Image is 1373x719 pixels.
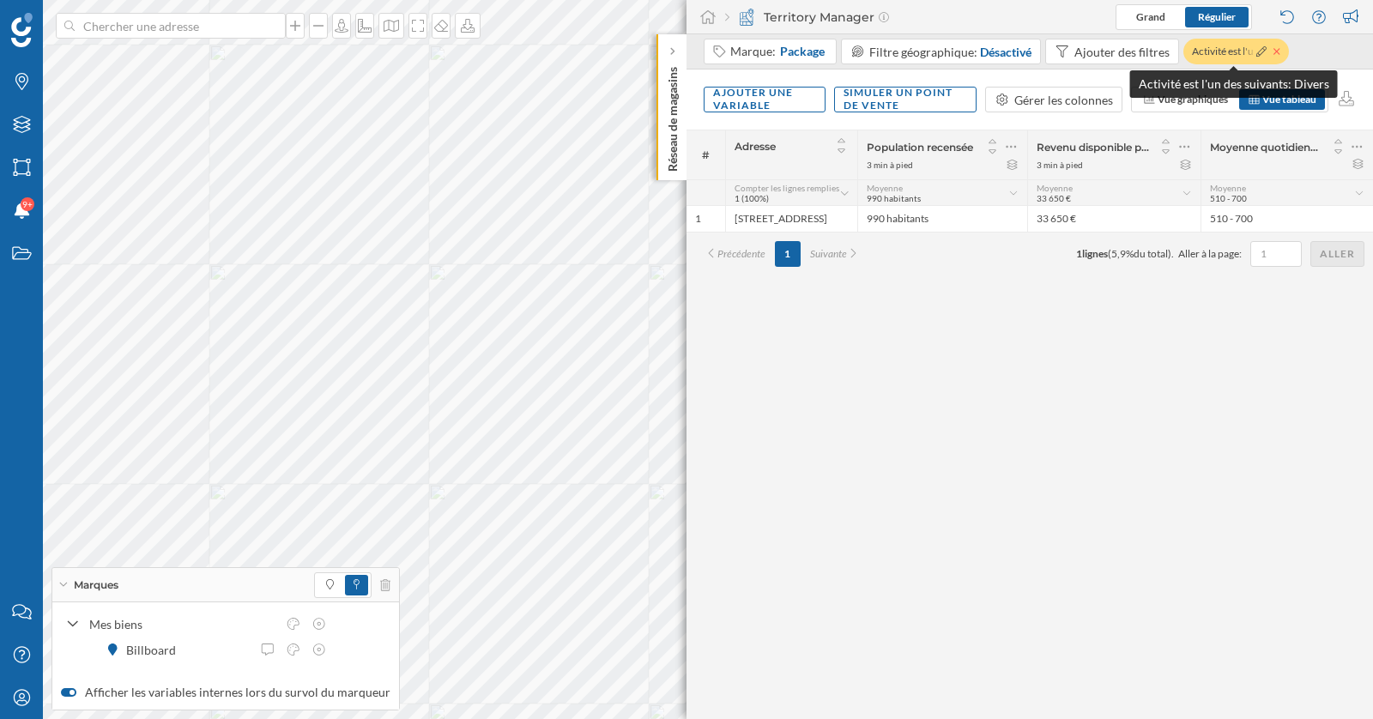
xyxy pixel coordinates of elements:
span: 5,9% [1111,247,1134,260]
span: 1 [1076,247,1082,260]
div: Billboard [126,641,184,659]
label: Afficher les variables internes lors du survol du marqueur [61,684,390,701]
span: Vue graphiques [1158,93,1228,106]
div: Activité est l'un de… [1183,39,1289,64]
span: Revenu disponible par foyer [1037,141,1149,154]
span: Grand [1136,10,1165,23]
div: Activité est l'un des suivants: Divers [1130,70,1338,98]
img: territory-manager.svg [738,9,755,26]
div: Marque: [730,43,827,60]
span: Vue tableau [1262,93,1316,106]
p: Réseau de magasins [664,60,681,172]
div: Territory Manager [725,9,889,26]
span: Filtre géographique: [869,45,977,59]
span: 33 650 € [1037,193,1071,203]
div: Mes biens [89,615,276,633]
span: Aller à la page: [1178,246,1242,262]
div: Ajouter des filtres [1074,43,1170,61]
span: 1 (100%) [735,193,769,203]
span: Adresse [735,140,776,153]
span: ( [1108,247,1111,260]
div: [STREET_ADDRESS] [725,206,857,232]
span: Régulier [1198,10,1236,23]
div: 1 [695,212,701,226]
div: Ajouter une variable [705,81,825,119]
img: Logo Geoblink [11,13,33,47]
div: 990 habitants [857,206,1027,232]
span: Assistance [34,12,118,27]
input: 1 [1255,245,1297,263]
span: Moyenne [1037,183,1073,193]
span: 990 habitants [867,193,921,203]
div: 3 min à pied [1037,159,1083,171]
span: Population recensée [867,141,973,154]
div: 3 min à pied [867,159,913,171]
span: # [695,148,717,163]
span: Moyenne quotidienne du flux piétonnier entre [DATE] et [DATE] [1210,141,1322,154]
span: Moyenne [1210,183,1246,193]
div: Gérer les colonnes [1014,91,1113,109]
div: 510 - 700 [1201,206,1373,232]
span: Package [780,43,825,60]
div: Simuler un point de vente [835,81,976,119]
div: 33 650 € [1027,206,1201,232]
span: 9+ [22,196,33,213]
span: du total). [1134,247,1174,260]
span: lignes [1082,247,1108,260]
span: Compter les lignes remplies [735,183,839,193]
span: Moyenne [867,183,903,193]
span: 510 - 700 [1210,193,1247,203]
div: Désactivé [980,43,1031,61]
span: Marques [74,577,118,593]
